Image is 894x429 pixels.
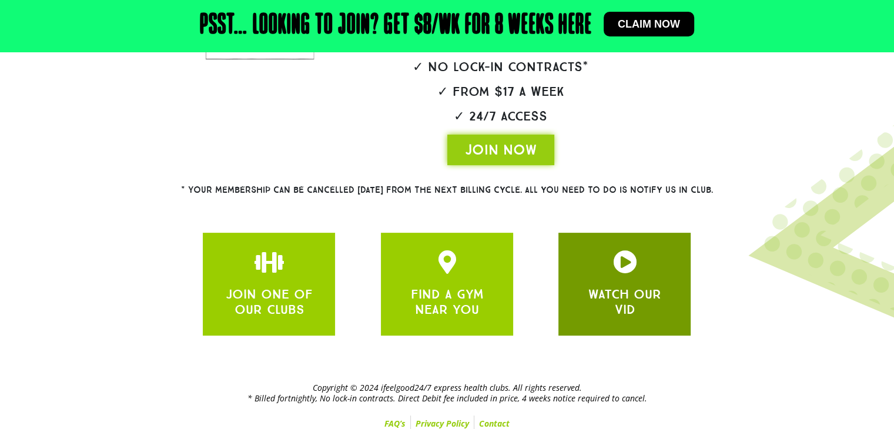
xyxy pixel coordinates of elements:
[435,250,458,274] a: JOIN ONE OF OUR CLUBS
[226,286,313,317] a: JOIN ONE OF OUR CLUBS
[588,286,661,317] a: WATCH OUR VID
[71,383,823,404] h2: Copyright © 2024 ifeelgood24/7 express health clubs. All rights reserved. * Billed fortnightly, N...
[618,19,680,29] span: Claim now
[257,250,281,274] a: JOIN ONE OF OUR CLUBS
[447,135,554,165] a: JOIN NOW
[604,12,694,36] a: Claim now
[200,12,592,40] h2: Psst… Looking to join? Get $8/wk for 8 weeks here
[319,110,682,123] h2: ✓ 24/7 Access
[319,61,682,73] h2: ✓ No lock-in contracts*
[319,85,682,98] h2: ✓ From $17 a week
[613,250,637,274] a: JOIN ONE OF OUR CLUBS
[465,140,537,159] span: JOIN NOW
[139,186,756,195] h2: * Your membership can be cancelled [DATE] from the next billing cycle. All you need to do is noti...
[410,286,483,317] a: FIND A GYM NEAR YOU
